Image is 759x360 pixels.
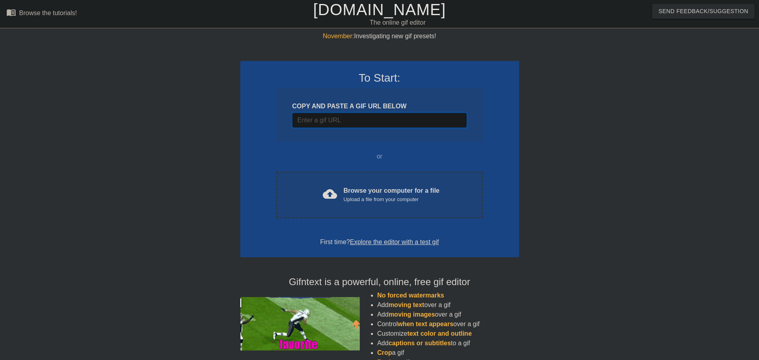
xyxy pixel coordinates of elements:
[388,311,435,318] span: moving images
[257,18,538,27] div: The online gif editor
[6,8,16,17] span: menu_book
[240,31,519,41] div: Investigating new gif presets!
[6,8,77,20] a: Browse the tutorials!
[377,300,519,310] li: Add over a gif
[652,4,755,19] button: Send Feedback/Suggestion
[251,237,509,247] div: First time?
[407,330,472,337] span: text color and outline
[251,71,509,85] h3: To Start:
[343,186,439,203] div: Browse your computer for a file
[292,113,467,128] input: Username
[659,6,748,16] span: Send Feedback/Suggestion
[261,152,498,161] div: or
[377,292,444,299] span: No forced watermarks
[377,338,519,348] li: Add to a gif
[388,340,451,346] span: captions or subtitles
[377,348,519,358] li: a gif
[240,276,519,288] h4: Gifntext is a powerful, online, free gif editor
[388,301,424,308] span: moving text
[292,102,467,111] div: COPY AND PASTE A GIF URL BELOW
[240,297,360,350] img: football_small.gif
[377,329,519,338] li: Customize
[313,1,446,18] a: [DOMAIN_NAME]
[377,310,519,319] li: Add over a gif
[343,196,439,203] div: Upload a file from your computer
[398,321,453,327] span: when text appears
[377,349,392,356] span: Crop
[19,10,77,16] div: Browse the tutorials!
[350,239,439,245] a: Explore the editor with a test gif
[377,319,519,329] li: Control over a gif
[323,33,354,39] span: November:
[323,187,337,201] span: cloud_upload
